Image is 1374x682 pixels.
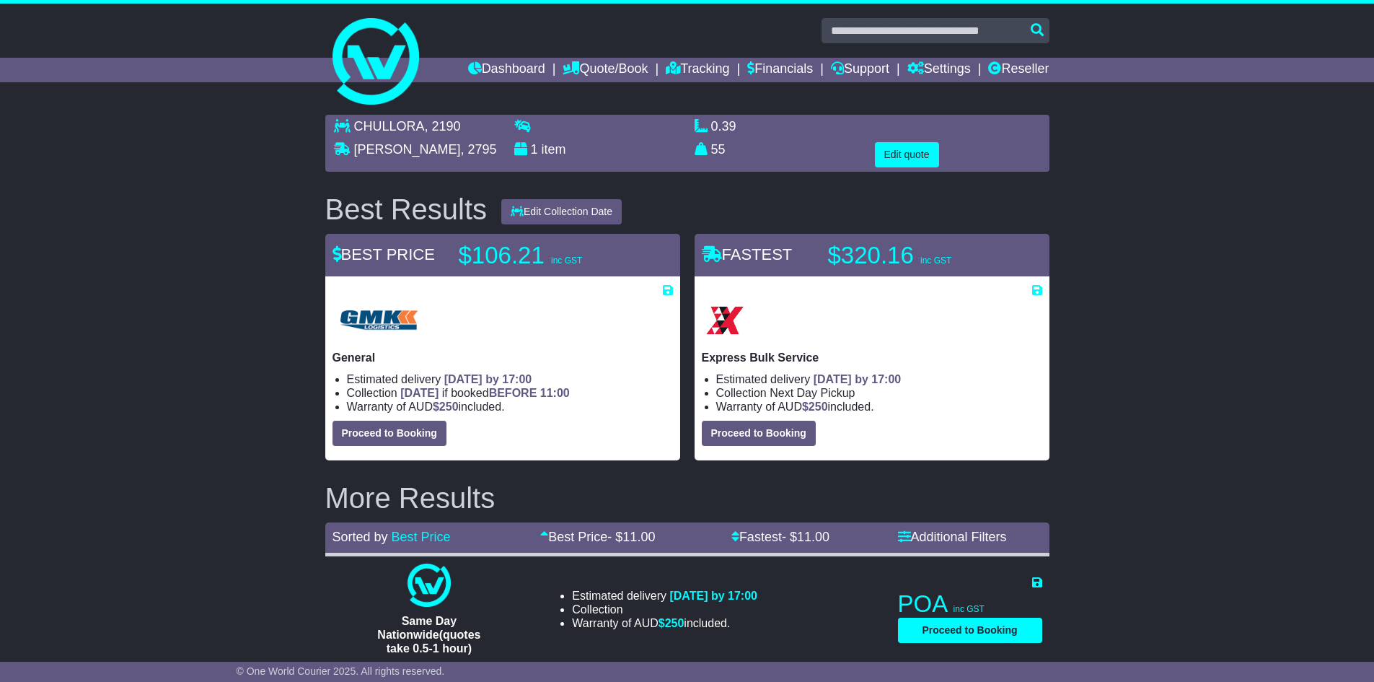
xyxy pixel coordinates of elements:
[659,617,684,629] span: $
[325,482,1049,514] h2: More Results
[333,351,673,364] p: General
[439,401,459,413] span: 250
[666,58,729,82] a: Tracking
[782,530,829,544] span: - $
[828,241,1008,270] p: $320.16
[408,564,451,607] img: One World Courier: Same Day Nationwide(quotes take 0.5-1 hour)
[711,119,736,134] span: 0.39
[542,142,566,157] span: item
[907,58,971,82] a: Settings
[347,372,673,386] li: Estimated delivery
[831,58,889,82] a: Support
[875,142,939,167] button: Edit quote
[433,401,459,413] span: $
[898,590,1042,618] p: POA
[551,255,582,266] span: inc GST
[716,372,1042,386] li: Estimated delivery
[347,386,673,400] li: Collection
[665,617,684,629] span: 250
[814,373,902,385] span: [DATE] by 17:00
[354,142,461,157] span: [PERSON_NAME]
[572,589,757,603] li: Estimated delivery
[572,603,757,616] li: Collection
[988,58,1049,82] a: Reseller
[318,193,495,225] div: Best Results
[716,386,1042,400] li: Collection
[702,351,1042,364] p: Express Bulk Service
[333,297,425,344] img: GMK Logistics: General
[809,401,828,413] span: 250
[797,530,829,544] span: 11.00
[669,590,757,602] span: [DATE] by 17:00
[333,530,388,544] span: Sorted by
[898,530,1007,544] a: Additional Filters
[354,119,425,134] span: CHULLORA
[954,604,985,614] span: inc GST
[702,421,816,446] button: Proceed to Booking
[563,58,648,82] a: Quote/Book
[702,245,793,263] span: FASTEST
[333,245,435,263] span: BEST PRICE
[392,530,451,544] a: Best Price
[702,297,748,344] img: Border Express: Express Bulk Service
[400,387,439,399] span: [DATE]
[237,665,445,677] span: © One World Courier 2025. All rights reserved.
[540,387,570,399] span: 11:00
[531,142,538,157] span: 1
[333,421,446,446] button: Proceed to Booking
[716,400,1042,414] li: Warranty of AUD included.
[444,373,532,385] span: [DATE] by 17:00
[400,387,569,399] span: if booked
[622,530,655,544] span: 11.00
[501,199,622,224] button: Edit Collection Date
[425,119,461,134] span: , 2190
[920,255,951,266] span: inc GST
[711,142,726,157] span: 55
[468,58,545,82] a: Dashboard
[459,241,639,270] p: $106.21
[489,387,537,399] span: BEFORE
[540,530,655,544] a: Best Price- $11.00
[377,615,480,655] span: Same Day Nationwide(quotes take 0.5-1 hour)
[572,616,757,630] li: Warranty of AUD included.
[461,142,497,157] span: , 2795
[898,618,1042,643] button: Proceed to Booking
[802,401,828,413] span: $
[347,400,673,414] li: Warranty of AUD included.
[731,530,829,544] a: Fastest- $11.00
[747,58,813,82] a: Financials
[770,387,855,399] span: Next Day Pickup
[607,530,655,544] span: - $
